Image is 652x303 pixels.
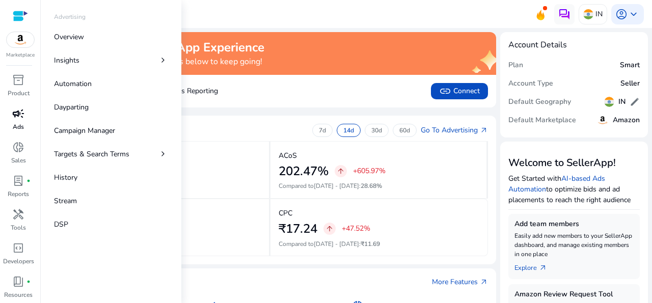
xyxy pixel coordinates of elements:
[54,78,92,89] p: Automation
[371,126,382,134] p: 30d
[508,174,605,194] a: AI-based Ads Automation
[12,107,24,120] span: campaign
[508,40,640,50] h4: Account Details
[630,97,640,107] span: edit
[12,175,24,187] span: lab_profile
[158,55,168,65] span: chevron_right
[279,208,292,218] p: CPC
[480,126,488,134] span: arrow_outward
[12,276,24,288] span: book_4
[508,61,523,70] h5: Plan
[583,9,593,19] img: in.svg
[618,98,626,106] h5: IN
[54,219,68,230] p: DSP
[279,150,297,161] p: ACoS
[439,85,451,97] span: link
[432,277,488,287] a: More Featuresarrow_outward
[54,55,79,66] p: Insights
[54,172,77,183] p: History
[54,196,77,206] p: Stream
[421,125,488,135] a: Go To Advertisingarrow_outward
[539,264,547,272] span: arrow_outward
[361,240,380,248] span: ₹11.69
[595,5,603,23] p: IN
[279,239,479,249] p: Compared to :
[431,83,488,99] button: linkConnect
[158,149,168,159] span: chevron_right
[3,257,34,266] p: Developers
[620,79,640,88] h5: Seller
[279,164,329,179] h2: 202.47%
[4,290,33,299] p: Resources
[596,114,609,126] img: amazon.svg
[12,242,24,254] span: code_blocks
[615,8,628,20] span: account_circle
[11,223,26,232] p: Tools
[514,259,555,273] a: Explorearrow_outward
[314,240,359,248] span: [DATE] - [DATE]
[337,167,345,175] span: arrow_upward
[7,32,34,47] img: amazon.svg
[514,290,634,299] h5: Amazon Review Request Tool
[54,149,129,159] p: Targets & Search Terms
[613,116,640,125] h5: Amazon
[279,181,478,190] p: Compared to :
[620,61,640,70] h5: Smart
[508,157,640,169] h3: Welcome to SellerApp!
[12,74,24,86] span: inventory_2
[26,179,31,183] span: fiber_manual_record
[353,168,386,175] p: +605.97%
[604,97,614,107] img: in.svg
[514,220,634,229] h5: Add team members
[508,79,553,88] h5: Account Type
[54,102,89,113] p: Dayparting
[514,231,634,259] p: Easily add new members to your SellerApp dashboard, and manage existing members in one place
[342,225,370,232] p: +47.52%
[54,32,84,42] p: Overview
[11,156,26,165] p: Sales
[480,278,488,286] span: arrow_outward
[12,208,24,221] span: handyman
[8,189,29,199] p: Reports
[628,8,640,20] span: keyboard_arrow_down
[8,89,30,98] p: Product
[439,85,480,97] span: Connect
[508,116,576,125] h5: Default Marketplace
[343,126,354,134] p: 14d
[54,125,115,136] p: Campaign Manager
[314,182,359,190] span: [DATE] - [DATE]
[13,122,24,131] p: Ads
[361,182,382,190] span: 28.68%
[325,225,334,233] span: arrow_upward
[6,51,35,59] p: Marketplace
[508,98,571,106] h5: Default Geography
[399,126,410,134] p: 60d
[279,222,317,236] h2: ₹17.24
[26,280,31,284] span: fiber_manual_record
[508,173,640,205] p: Get Started with to optimize bids and ad placements to reach the right audience
[12,141,24,153] span: donut_small
[54,12,86,21] p: Advertising
[319,126,326,134] p: 7d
